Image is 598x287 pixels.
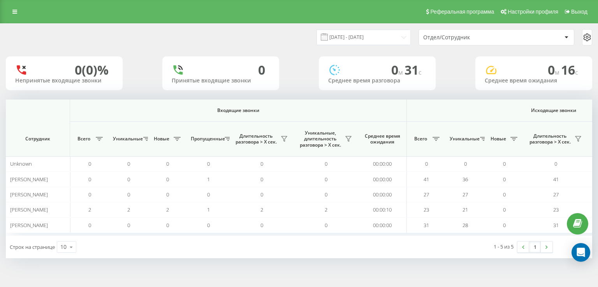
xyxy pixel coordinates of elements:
span: 16 [561,61,578,78]
span: c [419,68,422,77]
span: 0 [88,222,91,229]
span: Входящие звонки [90,107,386,114]
div: Среднее время разговора [328,77,426,84]
div: 1 - 5 из 5 [494,243,514,250]
span: 0 [260,191,263,198]
span: 41 [424,176,429,183]
span: 0 [503,160,506,167]
span: Всего [411,136,430,142]
span: 0 [207,191,210,198]
span: 0 [503,176,506,183]
span: Уникальные [113,136,141,142]
span: 0 [88,191,91,198]
span: Всего [74,136,93,142]
span: Уникальные [450,136,478,142]
span: 0 [88,160,91,167]
td: 00:00:00 [358,156,407,171]
span: Длительность разговора > Х сек. [528,133,572,145]
span: 0 [503,206,506,213]
span: 23 [424,206,429,213]
span: 0 [260,176,263,183]
div: Open Intercom Messenger [572,243,590,262]
span: 0 [88,176,91,183]
td: 00:00:00 [358,217,407,233]
span: 0 [207,160,210,167]
span: 0 [260,160,263,167]
div: Непринятые входящие звонки [15,77,113,84]
div: Среднее время ожидания [485,77,583,84]
span: [PERSON_NAME] [10,176,48,183]
td: 00:00:00 [358,187,407,202]
span: 2 [166,206,169,213]
span: 0 [325,160,327,167]
span: 0 [207,222,210,229]
span: Реферальная программа [430,9,494,15]
span: 0 [548,61,561,78]
span: 23 [553,206,559,213]
span: м [398,68,405,77]
span: 31 [405,61,422,78]
span: Новые [489,136,508,142]
span: 0 [391,61,405,78]
span: 0 [166,160,169,167]
span: 1 [207,206,210,213]
span: Новые [152,136,171,142]
span: 36 [463,176,468,183]
span: 2 [325,206,327,213]
span: 0 [325,191,327,198]
span: Unknown [10,160,32,167]
span: 0 [554,160,557,167]
span: 0 [425,160,428,167]
div: Принятые входящие звонки [172,77,270,84]
span: 0 [166,222,169,229]
span: 0 [127,222,130,229]
span: 27 [424,191,429,198]
span: 0 [166,191,169,198]
span: 0 [127,176,130,183]
span: 0 [260,222,263,229]
span: Уникальные, длительность разговора > Х сек. [298,130,343,148]
span: Строк на странице [10,243,55,250]
span: Настройки профиля [508,9,558,15]
span: 2 [127,206,130,213]
span: c [575,68,578,77]
span: 0 [503,191,506,198]
span: 2 [260,206,263,213]
span: м [555,68,561,77]
span: 28 [463,222,468,229]
span: [PERSON_NAME] [10,191,48,198]
span: 27 [463,191,468,198]
span: 0 [503,222,506,229]
span: Длительность разговора > Х сек. [234,133,278,145]
span: 0 [464,160,467,167]
span: 0 [166,176,169,183]
a: 1 [529,241,541,252]
span: 0 [325,222,327,229]
td: 00:00:10 [358,202,407,217]
span: 0 [127,191,130,198]
div: Отдел/Сотрудник [423,34,516,41]
span: 0 [325,176,327,183]
span: 31 [424,222,429,229]
span: 0 [127,160,130,167]
span: Пропущенные [191,136,222,142]
td: 00:00:00 [358,171,407,187]
span: Выход [571,9,587,15]
span: 41 [553,176,559,183]
span: [PERSON_NAME] [10,222,48,229]
span: Среднее время ожидания [364,133,401,145]
div: 10 [60,243,67,251]
div: 0 [258,63,265,77]
div: 0 (0)% [75,63,109,77]
span: Сотрудник [12,136,63,142]
span: 21 [463,206,468,213]
span: 1 [207,176,210,183]
span: [PERSON_NAME] [10,206,48,213]
span: 2 [88,206,91,213]
span: 27 [553,191,559,198]
span: 31 [553,222,559,229]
